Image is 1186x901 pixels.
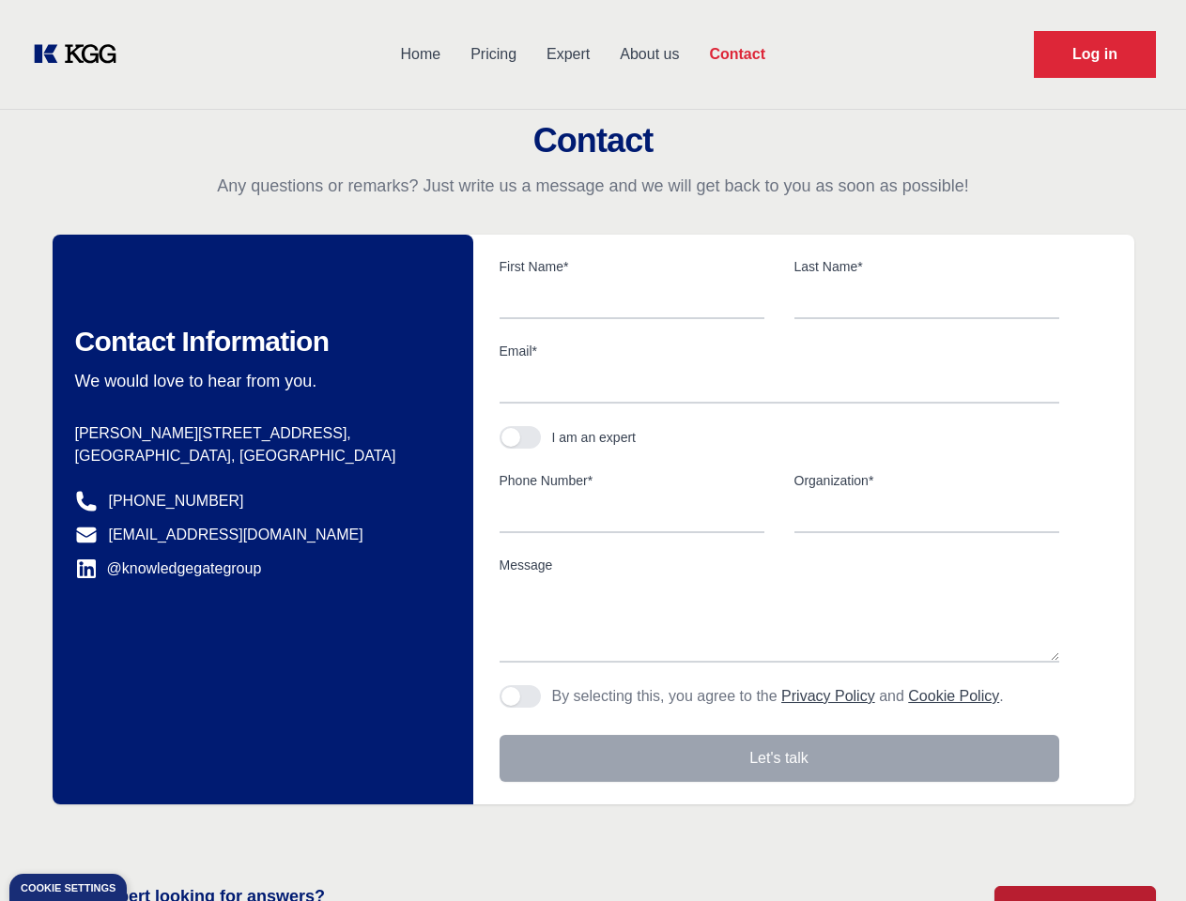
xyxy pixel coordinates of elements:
a: Privacy Policy [781,688,875,704]
label: Organization* [794,471,1059,490]
a: Pricing [455,30,531,79]
a: @knowledgegategroup [75,557,262,580]
p: Any questions or remarks? Just write us a message and we will get back to you as soon as possible! [23,175,1163,197]
label: First Name* [500,257,764,276]
button: Let's talk [500,735,1059,782]
a: About us [605,30,694,79]
iframe: Chat Widget [1092,811,1186,901]
a: Contact [694,30,780,79]
p: We would love to hear from you. [75,370,443,392]
label: Phone Number* [500,471,764,490]
a: Request Demo [1034,31,1156,78]
a: [EMAIL_ADDRESS][DOMAIN_NAME] [109,524,363,546]
a: KOL Knowledge Platform: Talk to Key External Experts (KEE) [30,39,131,69]
div: I am an expert [552,428,637,447]
div: Cookie settings [21,883,116,893]
a: [PHONE_NUMBER] [109,490,244,512]
a: Cookie Policy [908,688,999,704]
a: Home [385,30,455,79]
label: Message [500,556,1059,574]
a: Expert [531,30,605,79]
label: Last Name* [794,257,1059,276]
h2: Contact Information [75,325,443,359]
p: [GEOGRAPHIC_DATA], [GEOGRAPHIC_DATA] [75,445,443,467]
label: Email* [500,342,1059,360]
h2: Contact [23,122,1163,160]
p: By selecting this, you agree to the and . [552,685,1004,708]
p: [PERSON_NAME][STREET_ADDRESS], [75,422,443,445]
